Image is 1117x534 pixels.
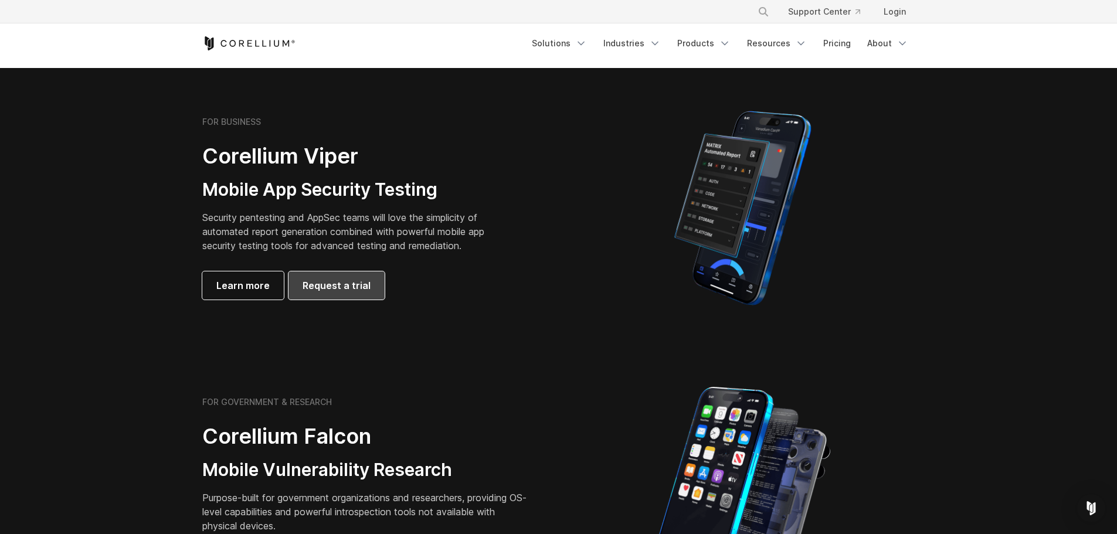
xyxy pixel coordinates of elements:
h3: Mobile Vulnerability Research [202,459,531,481]
a: Pricing [816,33,858,54]
h2: Corellium Viper [202,143,503,169]
div: Navigation Menu [525,33,915,54]
a: Corellium Home [202,36,296,50]
button: Search [753,1,774,22]
a: Learn more [202,271,284,300]
a: Request a trial [288,271,385,300]
a: Solutions [525,33,594,54]
p: Security pentesting and AppSec teams will love the simplicity of automated report generation comb... [202,210,503,253]
img: Corellium MATRIX automated report on iPhone showing app vulnerability test results across securit... [654,106,831,311]
h3: Mobile App Security Testing [202,179,503,201]
a: Login [874,1,915,22]
div: Open Intercom Messenger [1077,494,1105,522]
a: Products [670,33,738,54]
h2: Corellium Falcon [202,423,531,450]
span: Request a trial [303,278,371,292]
h6: FOR BUSINESS [202,117,261,127]
a: Resources [740,33,814,54]
div: Navigation Menu [743,1,915,22]
a: Support Center [779,1,870,22]
h6: FOR GOVERNMENT & RESEARCH [202,397,332,407]
span: Learn more [216,278,270,292]
a: About [860,33,915,54]
a: Industries [596,33,668,54]
p: Purpose-built for government organizations and researchers, providing OS-level capabilities and p... [202,491,531,533]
